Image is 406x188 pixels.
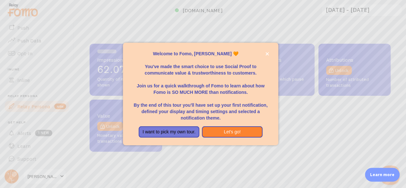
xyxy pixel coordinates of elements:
p: Join us for a quick walkthrough of Fomo to learn about how Fomo is SO MUCH MORE than notifications. [131,76,271,95]
p: Learn more [370,172,394,178]
p: You've made the smart choice to use Social Proof to communicate value & trustworthiness to custom... [131,57,271,76]
p: Welcome to Fomo, [PERSON_NAME] 🧡 [131,50,271,57]
div: Learn more [365,168,400,182]
button: close, [264,50,271,57]
p: By the end of this tour you'll have set up your first notification, defined your display and timi... [131,95,271,121]
button: I want to pick my own tour. [139,126,199,138]
button: Let's go! [202,126,263,138]
div: Welcome to Fomo, Mim Jenkinson 🧡You&amp;#39;ve made the smart choice to use Social Proof to commu... [123,43,278,146]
